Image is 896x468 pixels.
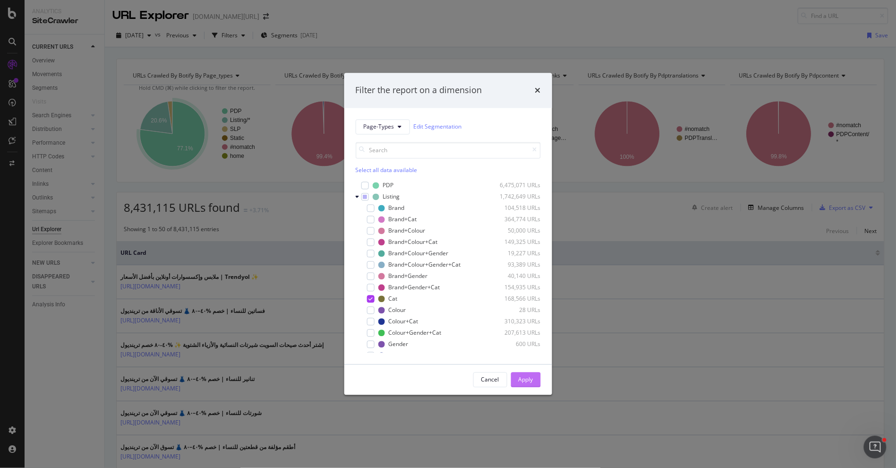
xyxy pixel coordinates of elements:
[495,306,541,314] div: 28 URLs
[864,436,887,459] iframe: Intercom live chat
[519,376,533,384] div: Apply
[495,216,541,224] div: 364,774 URLs
[495,340,541,348] div: 600 URLs
[511,372,541,387] button: Apply
[389,306,406,314] div: Colour
[495,204,541,212] div: 104,518 URLs
[495,329,541,337] div: 207,613 URLs
[389,204,405,212] div: Brand
[389,340,409,348] div: Gender
[344,73,552,395] div: modal
[495,227,541,235] div: 50,000 URLs
[535,85,541,97] div: times
[414,122,462,132] a: Edit Segmentation
[495,250,541,258] div: 19,227 URLs
[389,329,442,337] div: Colour+Gender+Cat
[495,295,541,303] div: 168,566 URLs
[495,238,541,246] div: 149,325 URLs
[495,193,541,201] div: 1,742,649 URLs
[389,318,418,326] div: Colour+Cat
[389,284,440,292] div: Brand+Gender+Cat
[389,238,438,246] div: Brand+Colour+Cat
[389,216,417,224] div: Brand+Cat
[389,250,449,258] div: Brand+Colour+Gender
[495,272,541,280] div: 40,140 URLs
[495,352,541,360] div: 79,211 URLs
[383,182,394,190] div: PDP
[356,142,541,158] input: Search
[495,284,541,292] div: 154,935 URLs
[356,85,482,97] div: Filter the report on a dimension
[364,123,394,131] span: Page-Types
[356,119,410,134] button: Page-Types
[389,227,426,235] div: Brand+Colour
[495,261,541,269] div: 93,389 URLs
[495,318,541,326] div: 310,323 URLs
[389,352,421,360] div: Gender+Cat
[389,261,461,269] div: Brand+Colour+Gender+Cat
[481,376,499,384] div: Cancel
[383,193,400,201] div: Listing
[389,295,398,303] div: Cat
[389,272,428,280] div: Brand+Gender
[473,372,507,387] button: Cancel
[356,166,541,174] div: Select all data available
[495,182,541,190] div: 6,475,071 URLs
